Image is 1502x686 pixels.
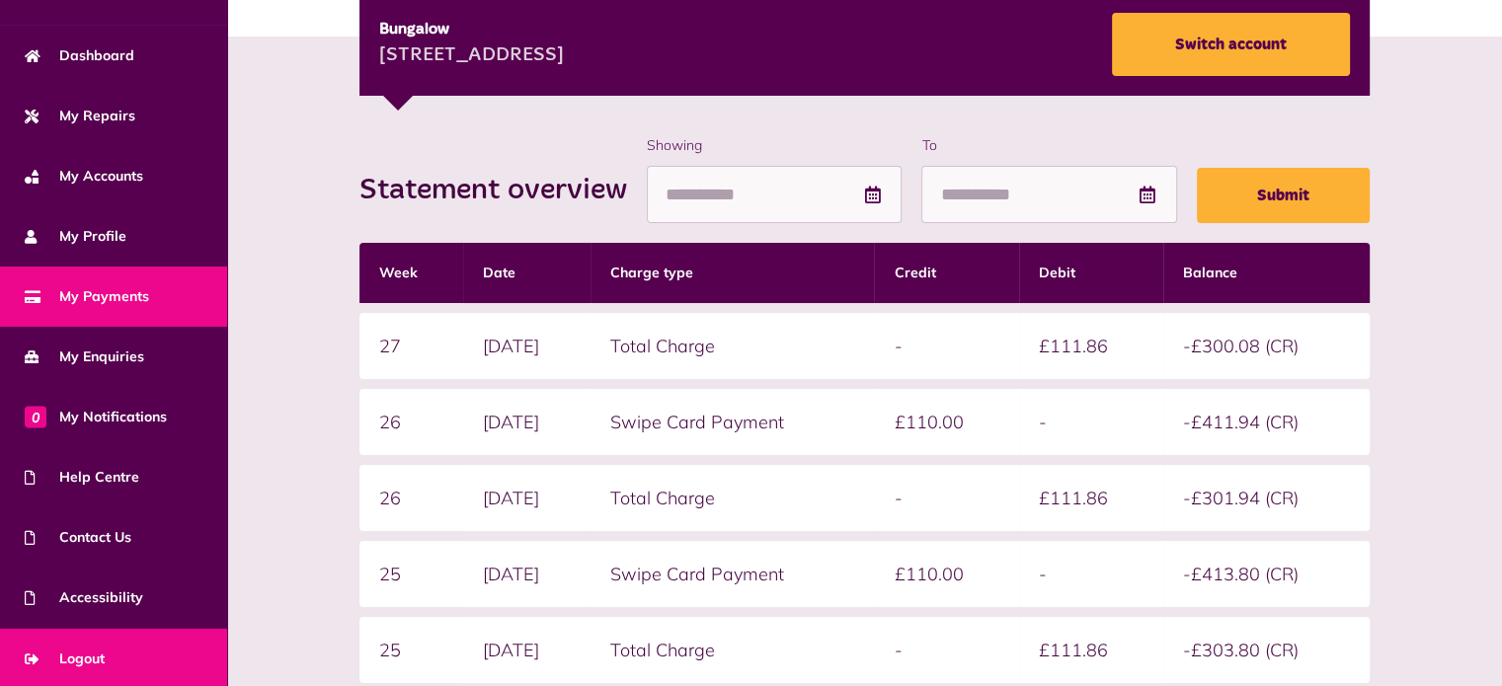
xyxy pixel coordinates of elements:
[1163,617,1370,683] td: -£303.80 (CR)
[379,41,564,71] div: [STREET_ADDRESS]
[25,648,105,669] span: Logout
[25,106,135,126] span: My Repairs
[25,406,46,427] span: 0
[647,135,902,156] label: Showing
[25,226,126,247] span: My Profile
[1019,313,1163,379] td: £111.86
[463,389,591,455] td: [DATE]
[359,173,647,208] h2: Statement overview
[25,346,144,367] span: My Enquiries
[25,467,139,488] span: Help Centre
[463,617,591,683] td: [DATE]
[359,389,463,455] td: 26
[591,541,874,607] td: Swipe Card Payment
[25,527,131,548] span: Contact Us
[1019,617,1163,683] td: £111.86
[874,313,1018,379] td: -
[25,166,143,187] span: My Accounts
[1112,13,1350,76] a: Switch account
[359,617,463,683] td: 25
[25,587,143,608] span: Accessibility
[921,135,1176,156] label: To
[463,243,591,303] th: Date
[379,18,564,41] div: Bungalow
[359,541,463,607] td: 25
[591,243,874,303] th: Charge type
[874,243,1018,303] th: Credit
[874,389,1018,455] td: £110.00
[1019,465,1163,531] td: £111.86
[591,313,874,379] td: Total Charge
[591,389,874,455] td: Swipe Card Payment
[463,541,591,607] td: [DATE]
[25,45,134,66] span: Dashboard
[591,465,874,531] td: Total Charge
[1019,389,1163,455] td: -
[463,313,591,379] td: [DATE]
[1163,541,1370,607] td: -£413.80 (CR)
[1163,243,1370,303] th: Balance
[874,617,1018,683] td: -
[1019,243,1163,303] th: Debit
[1197,168,1370,223] button: Submit
[25,286,149,307] span: My Payments
[359,243,463,303] th: Week
[874,541,1018,607] td: £110.00
[359,465,463,531] td: 26
[591,617,874,683] td: Total Charge
[25,407,167,427] span: My Notifications
[1163,389,1370,455] td: -£411.94 (CR)
[1163,465,1370,531] td: -£301.94 (CR)
[874,465,1018,531] td: -
[359,313,463,379] td: 27
[1019,541,1163,607] td: -
[1163,313,1370,379] td: -£300.08 (CR)
[463,465,591,531] td: [DATE]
